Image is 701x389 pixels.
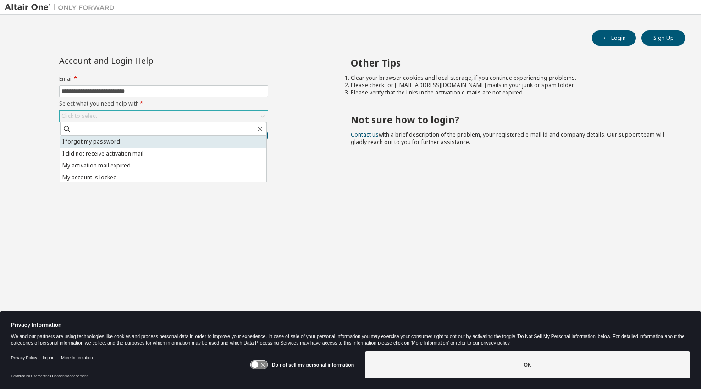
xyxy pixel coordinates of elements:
[59,75,268,83] label: Email
[61,112,97,120] div: Click to select
[351,114,669,126] h2: Not sure how to login?
[351,89,669,96] li: Please verify that the links in the activation e-mails are not expired.
[641,30,685,46] button: Sign Up
[592,30,636,46] button: Login
[351,82,669,89] li: Please check for [EMAIL_ADDRESS][DOMAIN_NAME] mails in your junk or spam folder.
[59,57,226,64] div: Account and Login Help
[351,74,669,82] li: Clear your browser cookies and local storage, if you continue experiencing problems.
[5,3,119,12] img: Altair One
[351,131,664,146] span: with a brief description of the problem, your registered e-mail id and company details. Our suppo...
[351,131,379,139] a: Contact us
[60,136,266,148] li: I forgot my password
[351,57,669,69] h2: Other Tips
[60,111,268,122] div: Click to select
[59,100,268,107] label: Select what you need help with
